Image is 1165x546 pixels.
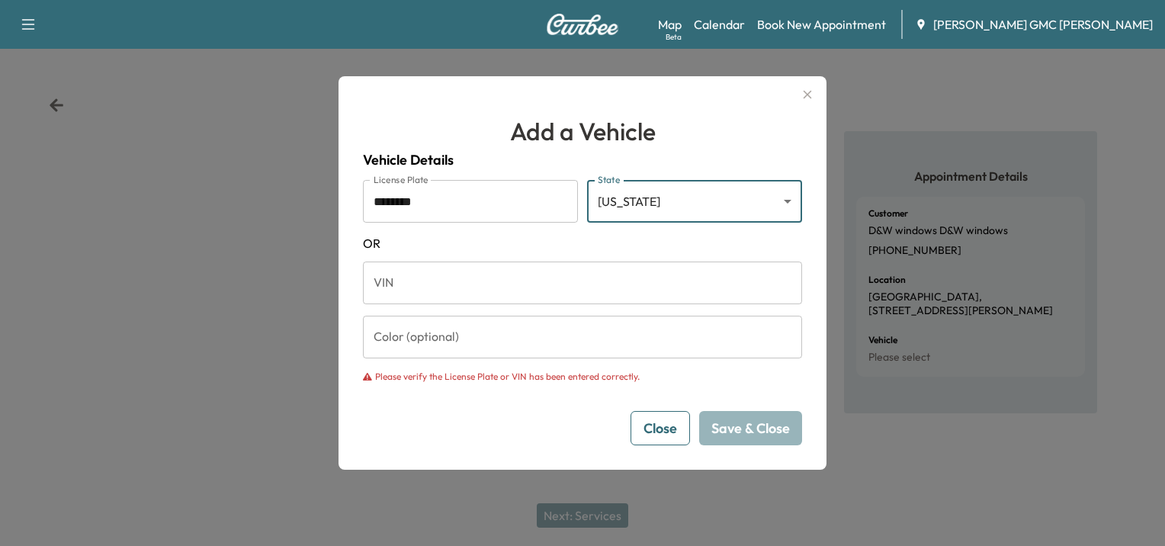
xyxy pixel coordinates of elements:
button: Save & Close [699,411,802,445]
span: OR [363,234,802,252]
img: Curbee Logo [546,14,619,35]
p: Please verify the License Plate or VIN has been entered correctly. [375,370,640,384]
h4: Vehicle Details [363,149,802,171]
a: Book New Appointment [757,15,886,34]
label: License Plate [374,173,428,186]
label: State [598,173,620,186]
button: Close [631,411,690,445]
h1: Add a Vehicle [363,113,802,149]
a: MapBeta [658,15,682,34]
span: [PERSON_NAME] GMC [PERSON_NAME] [933,15,1153,34]
a: Calendar [694,15,745,34]
div: Beta [666,31,682,43]
div: [US_STATE] [587,180,802,223]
